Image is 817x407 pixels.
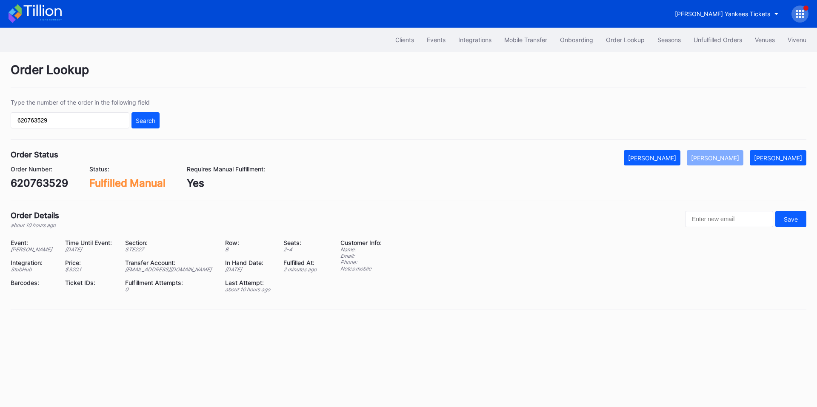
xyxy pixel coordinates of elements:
div: Phone: [340,259,382,265]
div: Seats: [283,239,319,246]
div: Order Lookup [606,36,645,43]
button: Venues [748,32,781,48]
button: Vivenu [781,32,813,48]
div: Yes [187,177,265,189]
div: B [225,246,273,253]
div: STE227 [125,246,214,253]
input: GT59662 [11,112,129,128]
button: [PERSON_NAME] [624,150,680,165]
div: 2 - 4 [283,246,319,253]
button: Seasons [651,32,687,48]
div: [PERSON_NAME] Yankees Tickets [675,10,770,17]
div: Seasons [657,36,681,43]
button: Save [775,211,806,227]
div: Last Attempt: [225,279,273,286]
button: Search [131,112,160,128]
input: Enter new email [685,211,773,227]
div: Type the number of the order in the following field [11,99,160,106]
div: Search [136,117,155,124]
div: Fulfilled At: [283,259,319,266]
div: Order Lookup [11,63,806,88]
div: [DATE] [65,246,114,253]
div: Mobile Transfer [504,36,547,43]
button: Onboarding [554,32,600,48]
div: [PERSON_NAME] [628,154,676,162]
div: [EMAIL_ADDRESS][DOMAIN_NAME] [125,266,214,273]
div: [PERSON_NAME] [11,246,54,253]
div: Order Details [11,211,59,220]
button: Order Lookup [600,32,651,48]
div: 0 [125,286,214,293]
div: about 10 hours ago [11,222,59,228]
div: Events [427,36,446,43]
div: Price: [65,259,114,266]
div: Row: [225,239,273,246]
button: [PERSON_NAME] [750,150,806,165]
div: Notes: mobile [340,265,382,272]
div: Transfer Account: [125,259,214,266]
div: Onboarding [560,36,593,43]
div: [PERSON_NAME] [754,154,802,162]
div: 620763529 [11,177,68,189]
div: $ 320.1 [65,266,114,273]
div: [PERSON_NAME] [691,154,739,162]
div: Name: [340,246,382,253]
button: Integrations [452,32,498,48]
div: Email: [340,253,382,259]
button: Mobile Transfer [498,32,554,48]
div: Customer Info: [340,239,382,246]
button: Unfulfilled Orders [687,32,748,48]
button: [PERSON_NAME] [687,150,743,165]
div: Time Until Event: [65,239,114,246]
div: Integration: [11,259,54,266]
div: Order Status [11,150,58,159]
div: Save [784,216,798,223]
div: In Hand Date: [225,259,273,266]
div: Ticket IDs: [65,279,114,286]
div: Clients [395,36,414,43]
div: Unfulfilled Orders [694,36,742,43]
div: Section: [125,239,214,246]
div: [DATE] [225,266,273,273]
button: Events [420,32,452,48]
div: Fulfilled Manual [89,177,166,189]
div: Status: [89,165,166,173]
div: Vivenu [788,36,806,43]
div: about 10 hours ago [225,286,273,293]
div: 2 minutes ago [283,266,319,273]
button: [PERSON_NAME] Yankees Tickets [668,6,785,22]
div: Event: [11,239,54,246]
div: Venues [755,36,775,43]
div: Fulfillment Attempts: [125,279,214,286]
div: Requires Manual Fulfillment: [187,165,265,173]
div: Integrations [458,36,491,43]
div: Order Number: [11,165,68,173]
div: Barcodes: [11,279,54,286]
button: Clients [389,32,420,48]
div: StubHub [11,266,54,273]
